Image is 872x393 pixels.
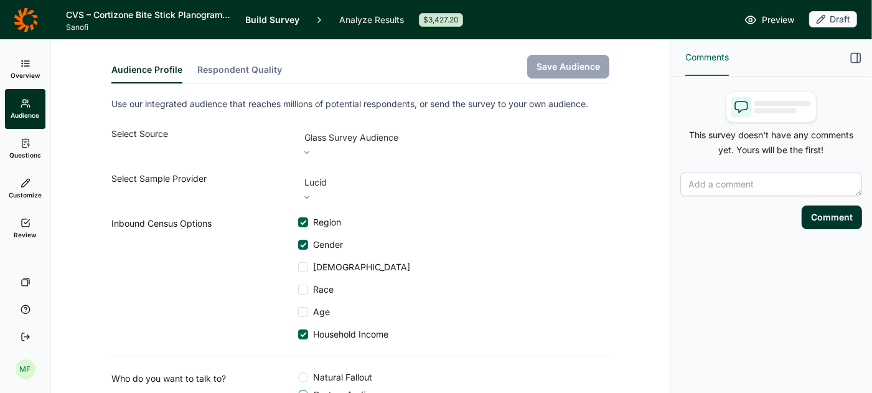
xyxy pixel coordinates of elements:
[5,209,45,249] a: Review
[16,359,35,379] div: MF
[308,371,372,384] span: Natural Fallout
[11,111,40,120] span: Audience
[197,64,282,83] button: Respondent Quality
[308,328,388,341] span: Household Income
[5,89,45,129] a: Audience
[5,49,45,89] a: Overview
[66,7,230,22] h1: CVS – Cortizone Bite Stick Planogram Location
[111,97,609,111] p: Use our integrated audience that reaches millions of potential respondents, or send the survey to...
[111,64,182,76] span: Audience Profile
[809,11,857,27] div: Draft
[809,11,857,29] button: Draft
[527,55,609,78] button: Save Audience
[802,206,862,229] button: Comment
[11,71,40,80] span: Overview
[308,306,330,318] span: Age
[308,283,334,296] span: Race
[66,22,230,32] span: Sanofi
[680,128,862,158] p: This survey doesn't have any comments yet. Yours will be the first!
[14,230,37,239] span: Review
[5,129,45,169] a: Questions
[111,216,298,341] div: Inbound Census Options
[9,191,42,199] span: Customize
[308,216,341,229] span: Region
[762,12,794,27] span: Preview
[685,50,729,65] span: Comments
[111,126,298,156] div: Select Source
[419,13,463,27] div: $3,427.20
[744,12,794,27] a: Preview
[5,169,45,209] a: Customize
[308,261,410,273] span: [DEMOGRAPHIC_DATA]
[111,171,298,201] div: Select Sample Provider
[308,239,343,251] span: Gender
[9,151,41,159] span: Questions
[685,40,729,76] button: Comments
